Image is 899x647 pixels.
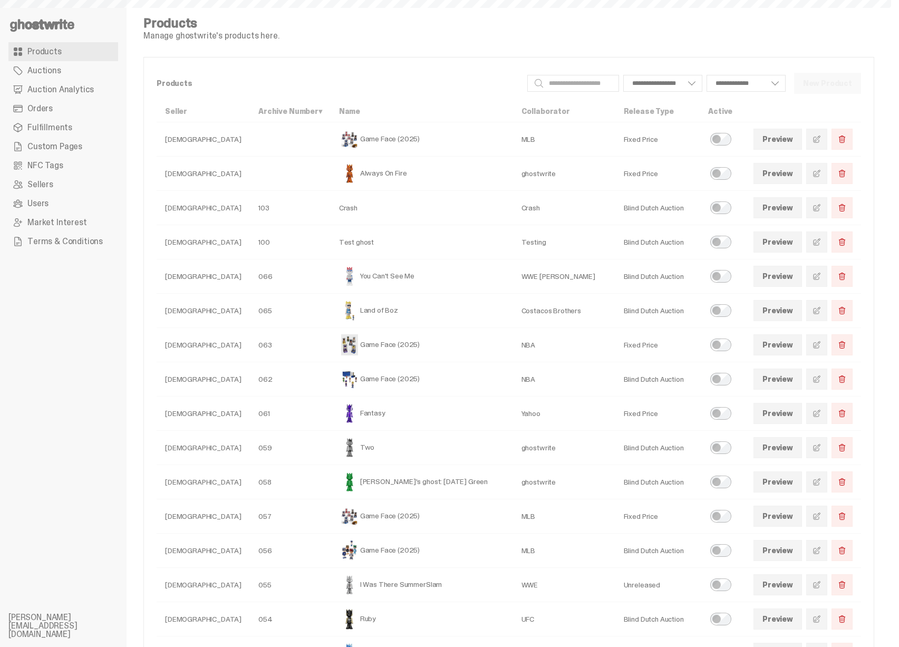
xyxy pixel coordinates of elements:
[753,437,802,458] a: Preview
[832,471,853,493] button: Delete Product
[331,328,513,362] td: Game Face (2025)
[832,231,853,253] button: Delete Product
[615,225,700,259] td: Blind Dutch Auction
[8,42,118,61] a: Products
[157,397,250,431] td: [DEMOGRAPHIC_DATA]
[8,99,118,118] a: Orders
[753,163,802,184] a: Preview
[615,328,700,362] td: Fixed Price
[157,499,250,534] td: [DEMOGRAPHIC_DATA]
[8,213,118,232] a: Market Interest
[331,157,513,191] td: Always On Fire
[143,17,279,30] h4: Products
[331,259,513,294] td: You Can't See Me
[318,107,322,116] span: ▾
[753,574,802,595] a: Preview
[250,499,331,534] td: 057
[615,568,700,602] td: Unreleased
[157,122,250,157] td: [DEMOGRAPHIC_DATA]
[250,568,331,602] td: 055
[339,437,360,458] img: Two
[157,465,250,499] td: [DEMOGRAPHIC_DATA]
[513,431,615,465] td: ghostwrite
[27,104,53,113] span: Orders
[753,231,802,253] a: Preview
[615,362,700,397] td: Blind Dutch Auction
[8,175,118,194] a: Sellers
[27,218,87,227] span: Market Interest
[27,199,49,208] span: Users
[331,431,513,465] td: Two
[513,101,615,122] th: Collaborator
[258,107,322,116] a: Archive Number▾
[832,369,853,390] button: Delete Product
[513,465,615,499] td: ghostwrite
[615,465,700,499] td: Blind Dutch Auction
[157,80,519,87] p: Products
[615,101,700,122] th: Release Type
[513,534,615,568] td: MLB
[331,397,513,431] td: Fantasy
[250,328,331,362] td: 063
[832,540,853,561] button: Delete Product
[157,225,250,259] td: [DEMOGRAPHIC_DATA]
[27,142,82,151] span: Custom Pages
[331,225,513,259] td: Test ghost
[157,602,250,636] td: [DEMOGRAPHIC_DATA]
[27,66,61,75] span: Auctions
[8,118,118,137] a: Fulfillments
[513,259,615,294] td: WWE [PERSON_NAME]
[753,334,802,355] a: Preview
[753,506,802,527] a: Preview
[339,609,360,630] img: Ruby
[513,397,615,431] td: Yahoo
[331,465,513,499] td: [PERSON_NAME]'s ghost: [DATE] Green
[8,156,118,175] a: NFC Tags
[250,225,331,259] td: 100
[615,499,700,534] td: Fixed Price
[331,568,513,602] td: I Was There SummerSlam
[339,266,360,287] img: You Can't See Me
[339,163,360,184] img: Always On Fire
[513,362,615,397] td: NBA
[8,61,118,80] a: Auctions
[753,609,802,630] a: Preview
[832,197,853,218] button: Delete Product
[615,397,700,431] td: Fixed Price
[832,129,853,150] button: Delete Product
[27,180,53,189] span: Sellers
[250,259,331,294] td: 066
[753,471,802,493] a: Preview
[157,431,250,465] td: [DEMOGRAPHIC_DATA]
[157,328,250,362] td: [DEMOGRAPHIC_DATA]
[615,294,700,328] td: Blind Dutch Auction
[615,534,700,568] td: Blind Dutch Auction
[753,129,802,150] a: Preview
[513,157,615,191] td: ghostwrite
[615,122,700,157] td: Fixed Price
[157,568,250,602] td: [DEMOGRAPHIC_DATA]
[339,334,360,355] img: Game Face (2025)
[832,266,853,287] button: Delete Product
[339,369,360,390] img: Game Face (2025)
[615,431,700,465] td: Blind Dutch Auction
[832,300,853,321] button: Delete Product
[753,197,802,218] a: Preview
[513,191,615,225] td: Crash
[339,574,360,595] img: I Was There SummerSlam
[143,32,279,40] p: Manage ghostwrite's products here.
[832,574,853,595] button: Delete Product
[157,157,250,191] td: [DEMOGRAPHIC_DATA]
[753,369,802,390] a: Preview
[331,534,513,568] td: Game Face (2025)
[753,300,802,321] a: Preview
[753,540,802,561] a: Preview
[8,137,118,156] a: Custom Pages
[708,107,732,116] a: Active
[157,191,250,225] td: [DEMOGRAPHIC_DATA]
[832,403,853,424] button: Delete Product
[331,294,513,328] td: Land of Boz
[832,334,853,355] button: Delete Product
[331,101,513,122] th: Name
[513,499,615,534] td: MLB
